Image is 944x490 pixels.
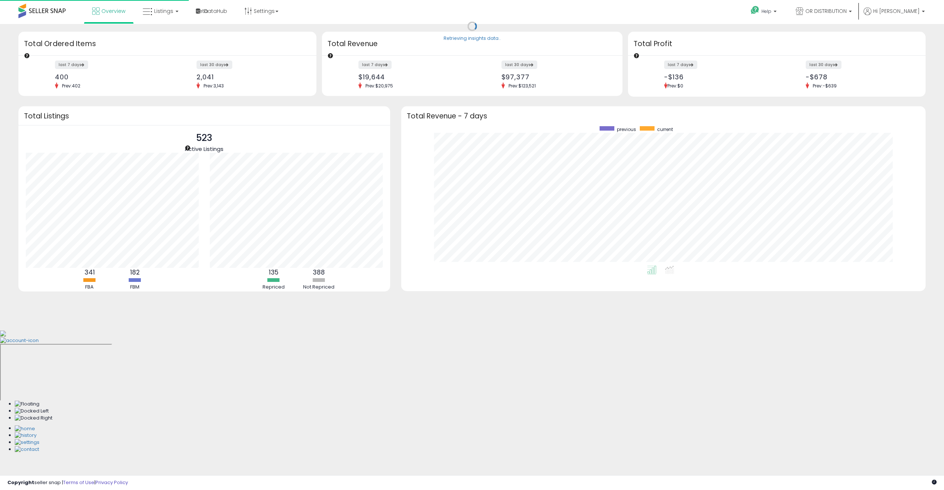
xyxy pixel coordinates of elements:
div: Not Repriced [297,284,341,291]
div: 2,041 [197,73,303,81]
h3: Total Revenue [327,39,617,49]
span: previous [617,126,636,132]
h3: Total Profit [634,39,920,49]
span: OR DISTRIBUTION [805,7,847,15]
img: Settings [15,439,39,446]
h3: Total Revenue - 7 days [407,113,920,119]
label: last 30 days [502,61,537,69]
b: 388 [313,268,325,277]
span: Listings [154,7,173,15]
div: -$678 [806,73,913,81]
div: FBM [113,284,157,291]
img: History [15,432,37,439]
span: Prev: $123,521 [505,83,539,89]
div: Repriced [251,284,296,291]
span: Prev: $20,975 [362,83,397,89]
span: Hi [PERSON_NAME] [873,7,920,15]
span: Prev: -$639 [809,83,840,89]
img: Floating [15,401,39,408]
div: $97,377 [502,73,610,81]
label: last 7 days [55,61,88,69]
a: Hi [PERSON_NAME] [864,7,925,22]
label: last 7 days [664,61,697,69]
div: Retrieving insights data.. [444,35,501,42]
b: 135 [269,268,278,277]
img: Home [15,425,35,432]
span: Help [761,8,771,14]
div: $19,644 [358,73,466,81]
span: Active Listings [185,145,223,153]
img: Docked Left [15,408,49,415]
span: Prev: 402 [58,83,84,89]
img: Contact [15,446,39,453]
p: 523 [185,131,223,145]
label: last 7 days [358,61,392,69]
span: DataHub [204,7,227,15]
b: 182 [130,268,140,277]
div: -$136 [664,73,771,81]
div: FBA [67,284,112,291]
h3: Total Ordered Items [24,39,311,49]
b: 341 [84,268,95,277]
h3: Total Listings [24,113,385,119]
label: last 30 days [806,61,841,69]
span: current [657,126,673,132]
span: Overview [101,7,125,15]
div: 400 [55,73,162,81]
label: last 30 days [197,61,232,69]
img: Docked Right [15,415,52,422]
span: Prev: $0 [667,83,683,89]
span: Prev: 3,143 [200,83,228,89]
i: Get Help [750,6,760,15]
